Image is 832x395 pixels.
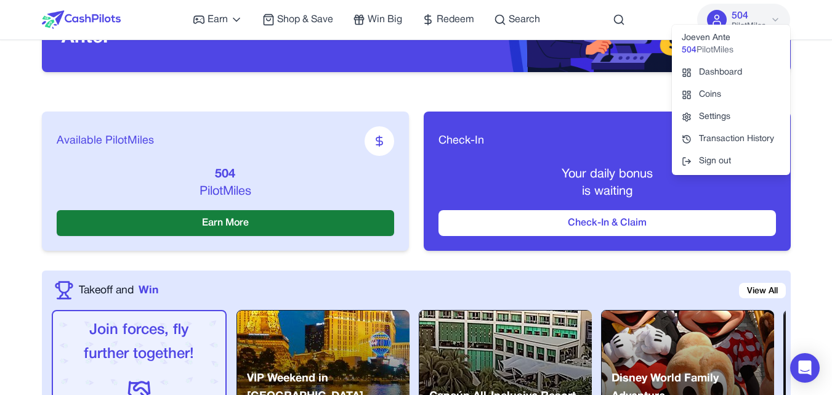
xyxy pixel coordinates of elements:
span: Redeem [437,12,474,27]
a: Dashboard [672,62,790,84]
a: View All [739,283,786,298]
p: Your daily bonus [438,166,776,183]
button: Earn More [57,210,394,236]
p: Join forces, fly further together! [63,319,216,367]
span: Earn [208,12,228,27]
span: Win Big [368,12,402,27]
span: Takeoff and [79,282,134,298]
span: 504 [682,44,697,57]
p: 504 [57,166,394,183]
span: Search [509,12,540,27]
span: 504 [732,9,748,23]
button: Check-In & Claim [438,210,776,236]
span: PilotMiles [732,21,765,31]
div: Open Intercom Messenger [790,353,820,383]
span: PilotMiles [697,44,733,57]
span: Check-In [438,132,484,150]
a: Search [494,12,540,27]
div: Joeven Ante [672,27,790,62]
a: Coins [672,84,790,106]
a: Transaction History [672,128,790,150]
a: Win Big [353,12,402,27]
a: Earn [193,12,243,27]
img: CashPilots Logo [42,10,121,29]
a: Shop & Save [262,12,333,27]
p: PilotMiles [57,183,394,200]
button: 504PilotMiles [697,4,790,36]
a: Settings [672,106,790,128]
button: Sign out [672,150,790,173]
a: Takeoff andWin [79,282,158,298]
span: Shop & Save [277,12,333,27]
span: Win [139,282,158,298]
span: is waiting [582,186,632,197]
a: Redeem [422,12,474,27]
span: Available PilotMiles [57,132,154,150]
